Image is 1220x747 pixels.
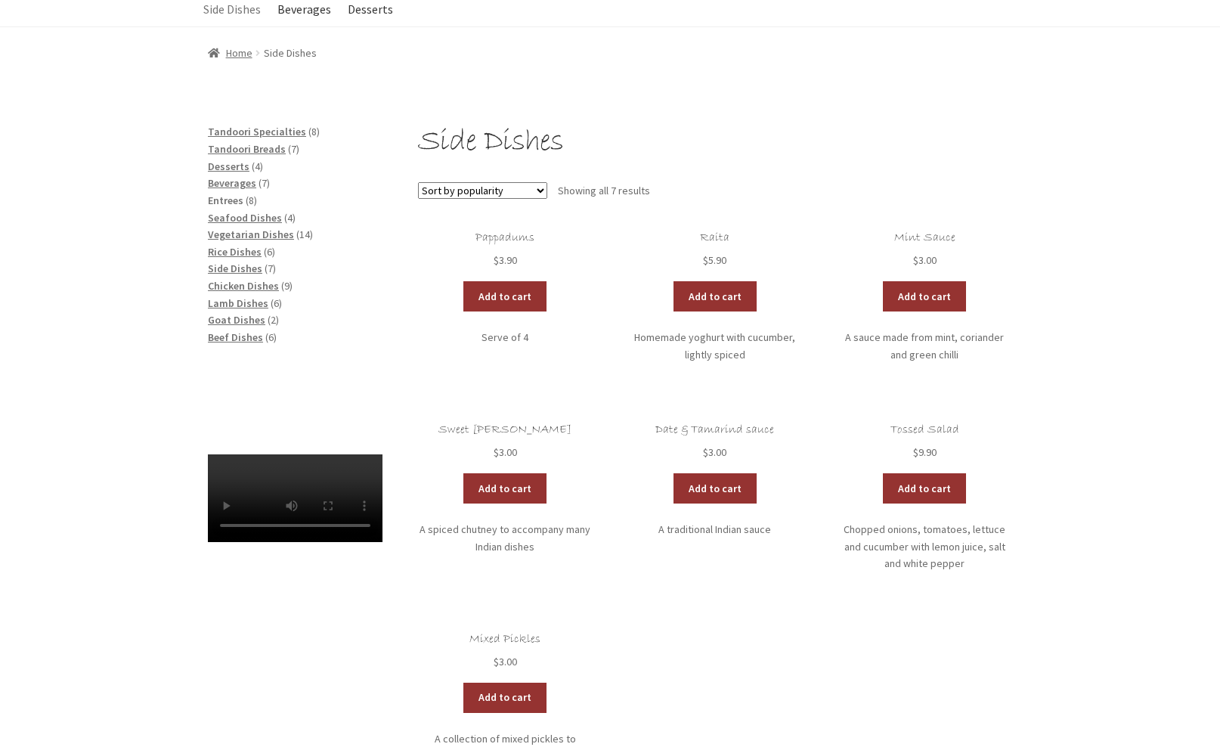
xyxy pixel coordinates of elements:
a: Tossed Salad $9.90 [838,423,1012,461]
p: A spiced chutney to accompany many Indian dishes [418,521,593,555]
a: Entrees [208,194,243,207]
a: Tandoori Specialties [208,125,306,138]
a: Mint Sauce $3.00 [838,231,1012,269]
a: Side Dishes [208,262,262,275]
bdi: 3.90 [494,253,517,267]
p: A sauce made from mint, coriander and green chilli [838,329,1012,363]
p: Chopped onions, tomatoes, lettuce and cucumber with lemon juice, salt and white pepper [838,521,1012,572]
span: 6 [274,296,279,310]
span: 14 [299,228,310,241]
span: 2 [271,313,276,327]
span: $ [494,253,499,267]
span: 7 [291,142,296,156]
span: $ [913,253,918,267]
a: Add to cart: “Mint Sauce” [883,281,966,312]
h2: Mixed Pickles [418,632,593,646]
a: Tandoori Breads [208,142,286,156]
span: 8 [311,125,317,138]
a: Sweet [PERSON_NAME] $3.00 [418,423,593,461]
bdi: 3.00 [494,655,517,668]
a: Seafood Dishes [208,211,282,225]
bdi: 3.00 [703,445,726,459]
span: 9 [284,279,290,293]
bdi: 3.00 [913,253,937,267]
a: Desserts [208,160,249,173]
a: Goat Dishes [208,313,265,327]
bdi: 5.90 [703,253,726,267]
a: Add to cart: “Raita” [673,281,757,312]
a: Home [208,46,252,60]
a: Beef Dishes [208,330,263,344]
a: Beverages [208,176,256,190]
span: 6 [268,330,274,344]
span: 4 [287,211,293,225]
a: Raita $5.90 [627,231,802,269]
bdi: 3.00 [494,445,517,459]
a: Mixed Pickles $3.00 [418,632,593,671]
span: 4 [255,160,260,173]
h2: Mint Sauce [838,231,1012,245]
span: 7 [262,176,267,190]
h2: Date & Tamarind sauce [627,423,802,437]
span: 8 [249,194,254,207]
span: $ [494,445,499,459]
nav: breadcrumbs [208,45,1012,62]
span: $ [494,655,499,668]
select: Shop order [418,182,547,199]
h1: Side Dishes [418,123,1012,162]
a: Add to cart: “Sweet Mango Chutney” [463,473,547,504]
h2: Tossed Salad [838,423,1012,437]
h2: Sweet [PERSON_NAME] [418,423,593,437]
span: 6 [267,245,272,259]
a: Pappadums $3.90 [418,231,593,269]
a: Rice Dishes [208,245,262,259]
bdi: 9.90 [913,445,937,459]
p: Serve of 4 [418,329,593,346]
span: 7 [268,262,273,275]
a: Vegetarian Dishes [208,228,294,241]
span: $ [913,445,918,459]
h2: Pappadums [418,231,593,245]
a: Add to cart: “Pappadums” [463,281,547,312]
span: $ [703,445,708,459]
h2: Raita [627,231,802,245]
a: Add to cart: “Mixed Pickles” [463,683,547,713]
a: Add to cart: “Tossed Salad” [883,473,966,504]
a: Add to cart: “Date & Tamarind sauce” [673,473,757,504]
span: / [252,45,264,62]
a: Lamb Dishes [208,296,268,310]
p: A traditional Indian sauce [627,521,802,538]
a: Chicken Dishes [208,279,279,293]
span: $ [703,253,708,267]
p: Homemade yoghurt with cucumber, lightly spiced [627,329,802,363]
a: Date & Tamarind sauce $3.00 [627,423,802,461]
p: Showing all 7 results [558,179,650,203]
